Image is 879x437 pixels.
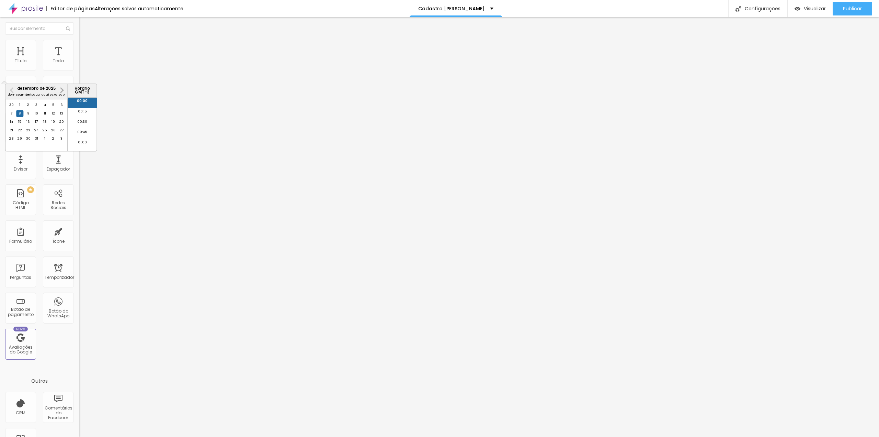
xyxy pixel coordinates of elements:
[9,238,32,244] font: Formulário
[33,92,40,97] font: qua
[44,111,46,116] font: 11
[58,102,65,109] div: Escolha sábado, 6 de dezembro de 2025
[33,110,40,117] div: Escolha quarta-feira, 10 de dezembro de 2025
[50,110,57,117] div: Escolha sexta-feira, 12 de dezembro de 2025
[42,119,48,125] div: Escolha quinta-feira, 18 de dezembro de 2025
[56,85,67,96] button: Próximo mês
[52,136,54,141] font: 2
[8,119,15,125] div: Escolha domingo, 14 de dezembro de 2025
[50,200,66,210] font: Redes Sociais
[418,5,485,12] font: Cadastro [PERSON_NAME]
[45,274,74,280] font: Temporizador
[60,128,64,132] font: 27
[8,92,15,97] font: dom
[735,6,741,12] img: Ícone
[58,135,65,142] div: Escolha sábado, 3 de janeiro de 2026
[833,2,872,15] button: Publicar
[19,103,20,107] font: 1
[15,58,26,64] font: Título
[13,200,29,210] font: Código HTML
[50,5,95,12] font: Editor de páginas
[16,127,23,134] div: Escolha segunda-feira, 22 de dezembro de 2025
[42,127,48,134] div: Escolha quinta-feira, 25 de dezembro de 2025
[18,120,22,124] font: 15
[9,344,33,355] font: Avaliações do Google
[47,166,70,172] font: Espaçador
[66,26,70,31] img: Ícone
[43,120,47,124] font: 18
[77,130,87,134] font: 00:45
[25,127,32,134] div: Escolha terça-feira, 23 de dezembro de 2025
[16,410,25,416] font: CRM
[8,306,34,317] font: Botão de pagamento
[58,127,65,134] div: Escolha sábado, 27 de dezembro de 2025
[16,102,23,109] div: Escolha segunda-feira, 1 de dezembro de 2025
[60,103,63,107] font: 6
[745,5,780,12] font: Configurações
[75,90,84,95] font: GMT
[10,128,13,132] font: 21
[42,135,48,142] div: Escolha quinta-feira, 1 de janeiro de 2026
[16,110,23,117] div: Escolha segunda-feira, 8 de dezembro de 2025
[5,22,74,35] input: Buscar elemento
[45,405,72,421] font: Comentários do Facebook
[95,5,183,12] font: Alterações salvas automaticamente
[25,102,32,109] div: Escolha terça-feira, 2 de dezembro de 2025
[52,120,55,124] font: 19
[59,92,65,97] font: sab
[6,85,17,96] button: Mês anterior
[9,136,14,141] font: 28
[18,136,22,141] font: 29
[52,103,55,107] font: 5
[31,378,48,384] font: Outros
[42,102,48,109] div: Escolha quinta-feira, 4 de dezembro de 2025
[52,111,55,116] font: 12
[79,150,86,155] font: 01:15
[14,166,27,172] font: Divisor
[53,238,65,244] font: Ícone
[10,274,31,280] font: Perguntas
[17,86,56,91] font: dezembro de 2025
[7,101,66,143] div: mês 2025-12
[50,119,57,125] div: Escolha sexta-feira, 19 de dezembro de 2025
[10,120,13,124] font: 14
[77,119,87,124] font: 00:30
[44,136,45,141] font: 1
[27,103,29,107] font: 2
[27,111,30,116] font: 9
[51,128,56,132] font: 26
[804,5,826,12] font: Visualizar
[47,308,69,319] font: Botão do WhatsApp
[26,128,30,132] font: 23
[34,128,38,132] font: 24
[42,92,49,97] font: aqui
[8,127,15,134] div: Escolha domingo, 21 de dezembro de 2025
[16,327,25,331] font: Novo
[25,135,32,142] div: Escolha terça-feira, 30 de dezembro de 2025
[35,120,38,124] font: 17
[795,6,800,12] img: view-1.svg
[16,135,23,142] div: Escolha segunda-feira, 29 de dezembro de 2025
[16,92,33,97] font: segmento
[33,127,40,134] div: Escolha quarta-feira, 24 de dezembro de 2025
[50,102,57,109] div: Escolha sexta-feira, 5 de dezembro de 2025
[58,119,65,125] div: Escolha sábado, 20 de dezembro de 2025
[42,110,48,117] div: Escolha quinta-feira, 11 de dezembro de 2025
[60,111,63,116] font: 13
[43,128,47,132] font: 25
[35,136,38,141] font: 31
[59,120,64,124] font: 20
[50,127,57,134] div: Escolha sexta-feira, 26 de dezembro de 2025
[50,92,57,97] font: sexo
[78,109,87,113] font: 00:15
[25,119,32,125] div: Escolha terça-feira, 16 de dezembro de 2025
[18,128,22,132] font: 22
[58,110,65,117] div: Escolha sábado, 13 de dezembro de 2025
[26,92,31,97] font: ter
[19,111,21,116] font: 8
[843,5,862,12] font: Publicar
[44,103,46,107] font: 4
[8,110,15,117] div: Escolha domingo, 7 de dezembro de 2025
[78,140,87,144] font: 01:00
[60,136,62,141] font: 3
